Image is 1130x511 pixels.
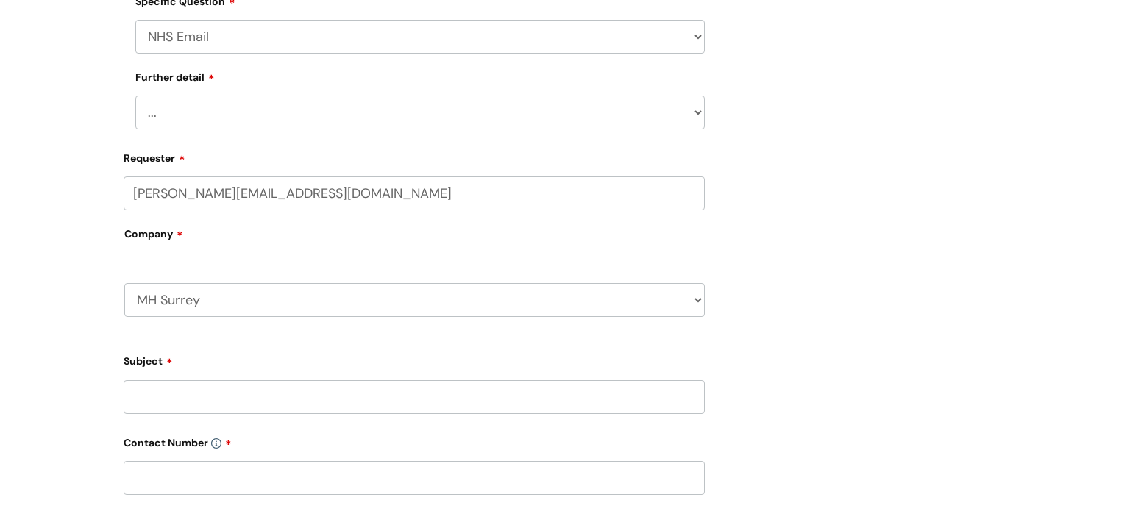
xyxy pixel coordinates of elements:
label: Further detail [135,69,215,84]
input: Email [124,176,705,210]
label: Contact Number [124,432,705,449]
label: Subject [124,350,705,368]
label: Requester [124,147,705,165]
img: info-icon.svg [211,438,221,449]
label: Company [124,223,705,256]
